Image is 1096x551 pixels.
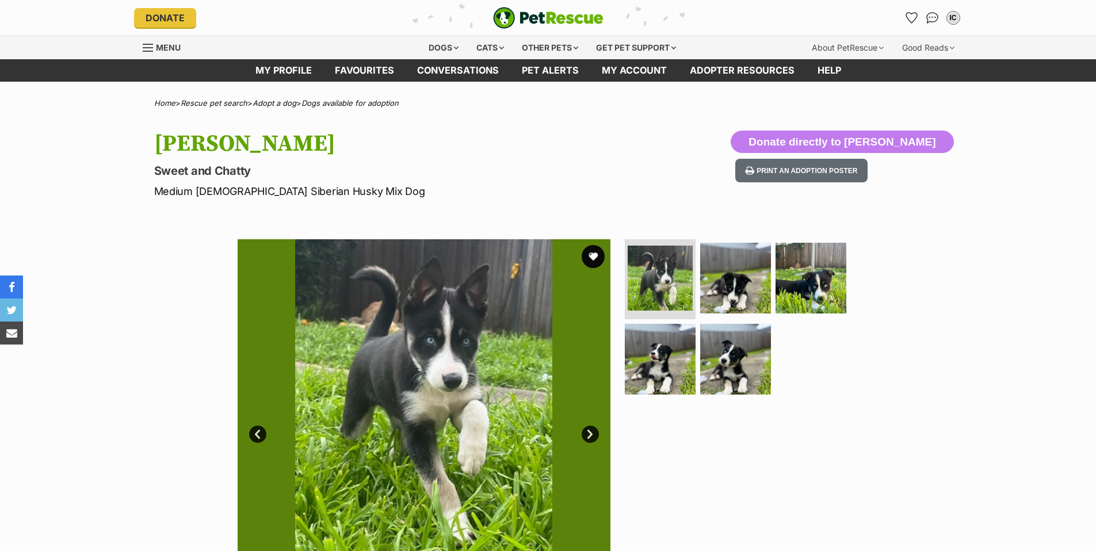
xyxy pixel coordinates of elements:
p: Sweet and Chatty [154,163,641,179]
a: Favourites [903,9,921,27]
a: Next [582,426,599,443]
div: Other pets [514,36,586,59]
button: Print an adoption poster [735,159,868,182]
button: My account [944,9,963,27]
a: Home [154,98,175,108]
a: Prev [249,426,266,443]
div: About PetRescue [804,36,892,59]
img: logo-e224e6f780fb5917bec1dbf3a21bbac754714ae5b6737aabdf751b685950b380.svg [493,7,604,29]
a: Donate [134,8,196,28]
img: Photo of Yuki [700,243,771,313]
a: Pet alerts [510,59,590,82]
a: Conversations [923,9,942,27]
img: Photo of Yuki [625,324,696,395]
div: Cats [468,36,512,59]
div: IC [948,12,959,24]
div: > > > [125,99,971,108]
button: favourite [582,245,605,268]
p: Medium [DEMOGRAPHIC_DATA] Siberian Husky Mix Dog [154,183,641,199]
a: Favourites [323,59,406,82]
span: Menu [156,43,181,52]
a: Adopter resources [678,59,806,82]
div: Dogs [421,36,467,59]
a: My account [590,59,678,82]
img: Photo of Yuki [700,324,771,395]
button: Donate directly to [PERSON_NAME] [731,131,953,154]
div: Good Reads [894,36,963,59]
a: Dogs available for adoption [301,98,399,108]
a: Rescue pet search [181,98,247,108]
a: Help [806,59,853,82]
a: Menu [143,36,189,57]
div: Get pet support [588,36,684,59]
img: chat-41dd97257d64d25036548639549fe6c8038ab92f7586957e7f3b1b290dea8141.svg [926,12,938,24]
h1: [PERSON_NAME] [154,131,641,157]
a: conversations [406,59,510,82]
a: My profile [244,59,323,82]
img: Photo of Yuki [776,243,846,313]
img: Photo of Yuki [628,246,693,311]
a: Adopt a dog [253,98,296,108]
a: PetRescue [493,7,604,29]
ul: Account quick links [903,9,963,27]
